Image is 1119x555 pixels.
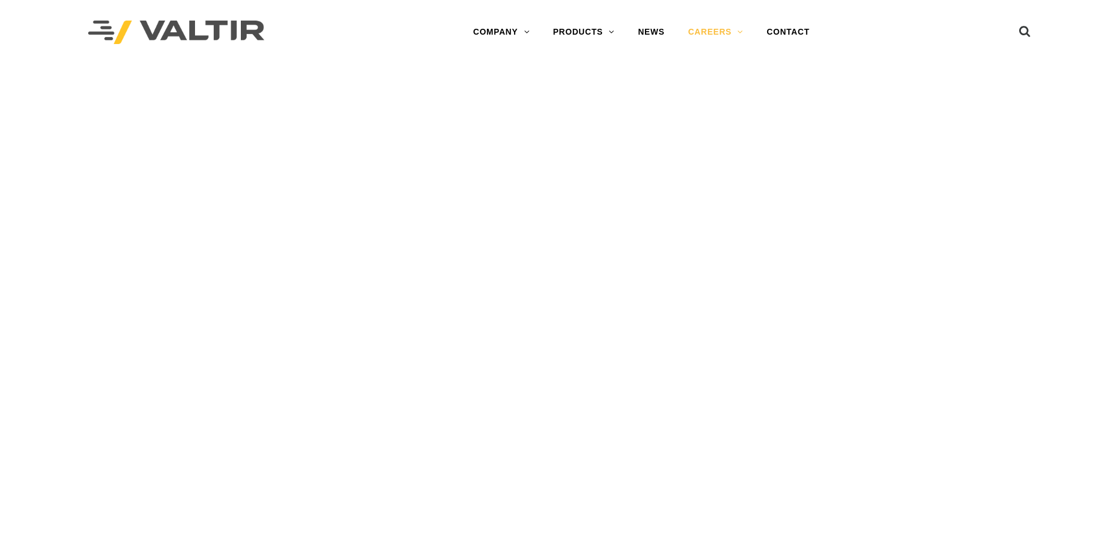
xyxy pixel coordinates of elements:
a: CONTACT [755,21,821,44]
a: PRODUCTS [541,21,626,44]
a: NEWS [626,21,676,44]
img: Valtir [88,21,264,45]
a: COMPANY [461,21,541,44]
a: CAREERS [676,21,755,44]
